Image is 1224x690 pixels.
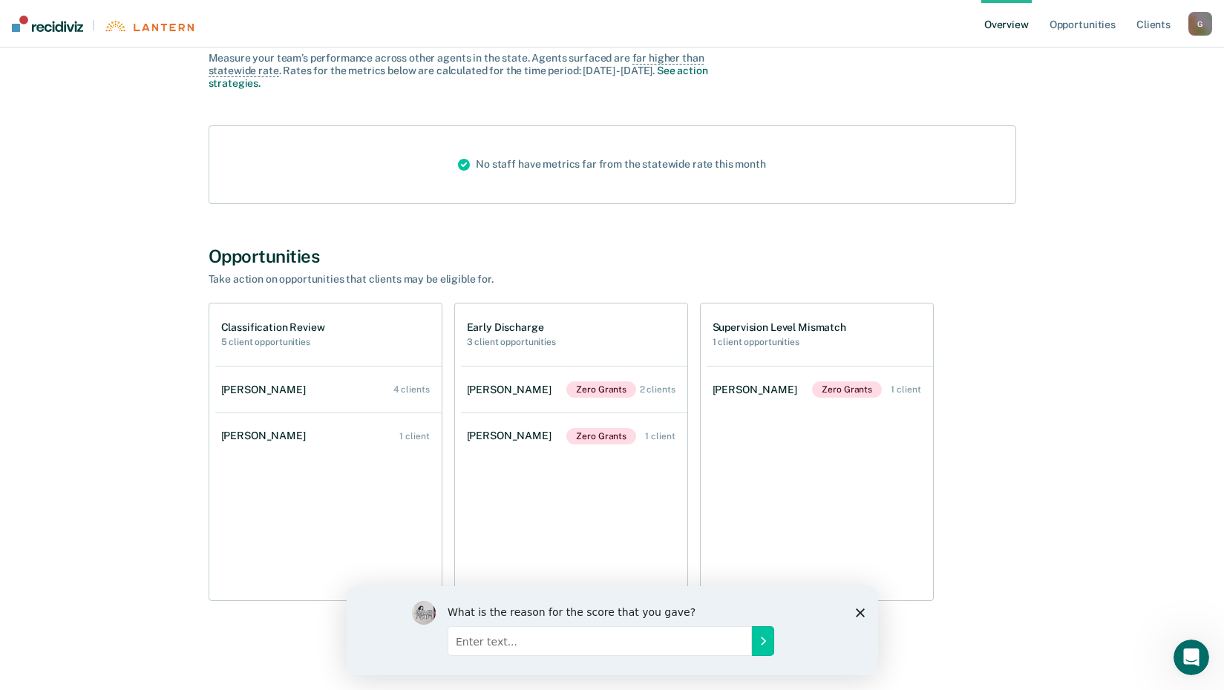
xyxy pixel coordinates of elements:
div: Measure your team’s performance across other agent s in the state. Agent s surfaced are . Rates f... [209,52,728,89]
a: [PERSON_NAME] 1 client [215,415,442,457]
div: No staff have metrics far from the statewide rate this month [446,126,778,203]
a: [PERSON_NAME]Zero Grants 1 client [707,367,933,413]
div: [PERSON_NAME] [221,430,312,442]
span: | [83,19,104,32]
h1: Supervision Level Mismatch [713,321,846,334]
a: [PERSON_NAME]Zero Grants 2 clients [461,367,687,413]
a: [PERSON_NAME]Zero Grants 1 client [461,413,687,459]
iframe: Survey by Kim from Recidiviz [347,586,878,675]
div: 1 client [645,431,675,441]
div: [PERSON_NAME] [467,384,557,396]
div: 2 clients [640,384,675,395]
a: [PERSON_NAME] 4 clients [215,369,442,411]
h1: Classification Review [221,321,325,334]
div: [PERSON_NAME] [221,384,312,396]
span: far higher than statewide rate [209,52,704,77]
h1: Early Discharge [467,321,556,334]
div: [PERSON_NAME] [467,430,557,442]
div: 4 clients [393,384,430,395]
a: | [12,16,194,32]
span: Zero Grants [566,428,636,444]
a: See action strategies. [209,65,708,89]
div: 1 client [891,384,920,395]
button: G [1188,12,1212,36]
img: Lantern [104,21,194,32]
span: Zero Grants [812,381,882,398]
h2: 5 client opportunities [221,337,325,347]
h2: 1 client opportunities [713,337,846,347]
h2: 3 client opportunities [467,337,556,347]
span: Zero Grants [566,381,636,398]
div: 1 client [399,431,429,441]
div: Opportunities [209,246,1016,267]
img: Recidiviz [12,16,83,32]
div: Take action on opportunities that clients may be eligible for. [209,273,728,286]
div: [PERSON_NAME] [713,384,803,396]
iframe: Intercom live chat [1174,640,1209,675]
